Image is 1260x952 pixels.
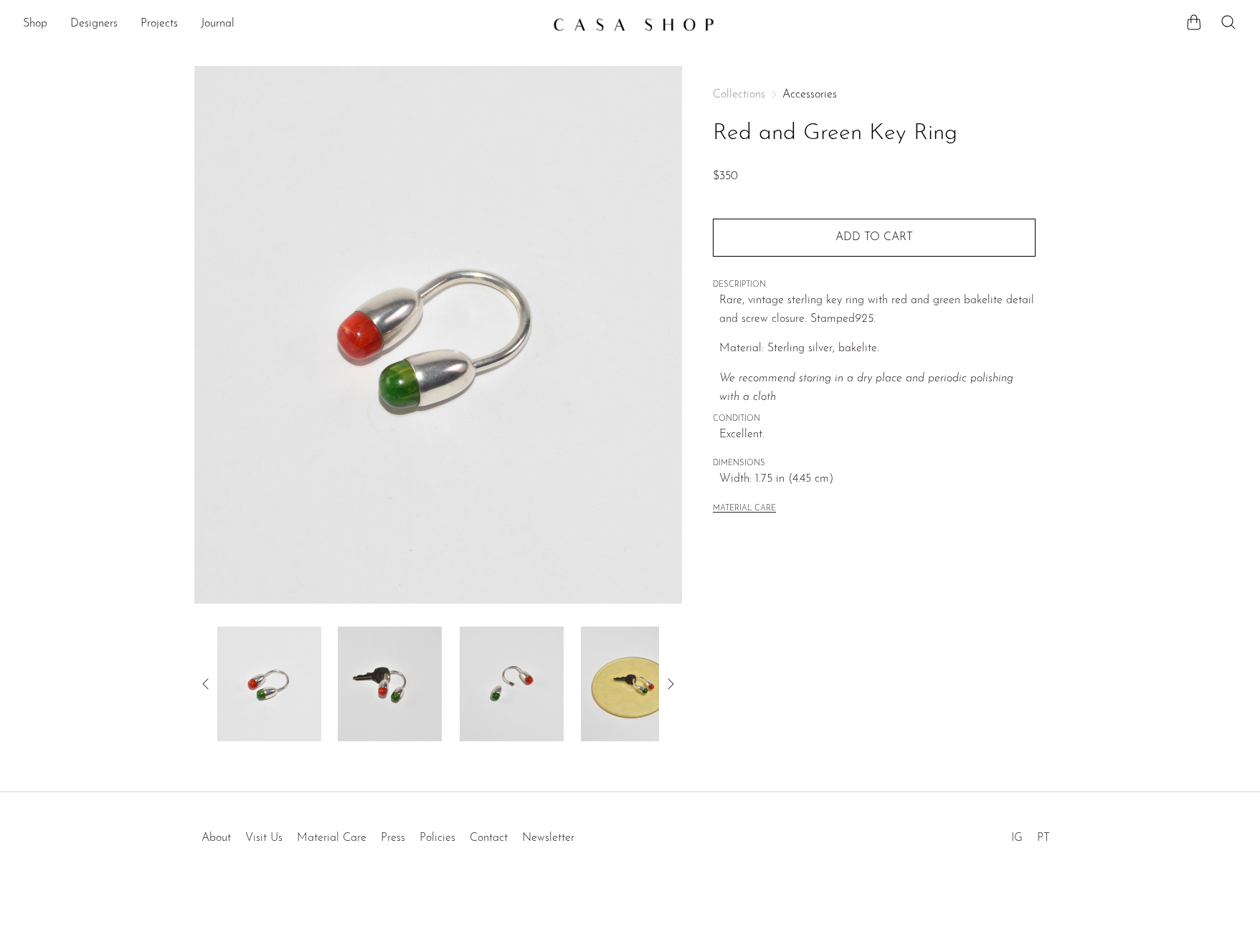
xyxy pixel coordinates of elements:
[470,832,508,844] a: Contact
[782,89,837,100] a: Accessories
[719,426,1036,444] span: Excellent.
[719,340,1036,358] p: Material: Sterling silver, bakelite.
[381,832,405,844] a: Press
[713,89,765,100] span: Collections
[713,279,1036,292] span: DESCRIPTION
[1037,832,1050,844] a: PT
[23,12,541,37] ul: NEW HEADER MENU
[855,313,876,325] em: 925.
[245,832,283,844] a: Visit Us
[719,373,1013,403] i: We recommend storing in a dry place and periodic polishing with a cloth
[713,504,776,515] button: MATERIAL CARE
[141,15,178,34] a: Projects
[713,219,1036,256] button: Add to cart
[420,832,455,844] a: Policies
[713,171,738,182] span: $350
[719,292,1036,328] p: Rare, vintage sterling key ring with red and green bakelite detail and screw closure. Stamped
[201,15,235,34] a: Journal
[719,470,1036,489] span: Width: 1.75 in (4.45 cm)
[713,89,1036,100] nav: Breadcrumbs
[581,627,685,741] img: Red and Green Key Ring
[713,457,1036,470] span: DIMENSIONS
[297,832,366,844] a: Material Care
[1004,821,1057,848] ul: Social Medias
[23,15,47,34] a: Shop
[713,413,1036,426] span: CONDITION
[23,12,541,37] nav: Desktop navigation
[194,66,683,604] img: Red and Green Key Ring
[460,627,564,741] img: Red and Green Key Ring
[217,627,321,741] img: Red and Green Key Ring
[194,821,582,848] ul: Quick links
[713,115,1036,152] h1: Red and Green Key Ring
[70,15,118,34] a: Designers
[202,832,231,844] a: About
[1011,832,1023,844] a: IG
[338,627,442,741] img: Red and Green Key Ring
[835,232,913,243] span: Add to cart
